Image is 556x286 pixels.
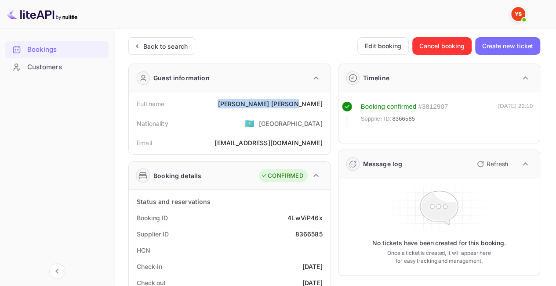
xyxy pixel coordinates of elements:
div: Status and reservations [137,197,211,206]
div: [GEOGRAPHIC_DATA] [259,119,323,128]
div: CONFIRMED [261,172,303,180]
div: Full name [137,99,164,108]
span: Supplier ID: [361,114,392,123]
div: [DATE] [302,262,323,271]
div: [DATE] 22:10 [498,102,533,127]
p: Once a ticket is created, it will appear here for easy tracking and management. [385,249,492,265]
button: Cancel booking [412,37,472,55]
button: Collapse navigation [49,263,65,279]
span: United States [244,115,254,131]
img: Yandex Support [511,7,525,21]
div: Booking confirmed [361,102,417,112]
p: No tickets have been created for this booking. [372,239,506,247]
div: Message log [363,159,403,168]
div: Booking ID [137,213,168,222]
div: Guest information [153,73,210,82]
p: Refresh [487,159,508,168]
div: Booking details [153,171,201,180]
div: [EMAIL_ADDRESS][DOMAIN_NAME] [214,138,322,147]
div: 4LwViP46x [287,213,322,222]
a: Bookings [5,41,109,57]
div: Back to search [143,42,188,51]
div: Bookings [27,45,104,55]
div: Timeline [363,73,389,82]
img: LiteAPI logo [7,7,77,21]
div: Email [137,138,152,147]
span: 8366585 [392,114,415,123]
div: Supplier ID [137,229,169,239]
div: Check-in [137,262,162,271]
button: Create new ticket [475,37,540,55]
div: Nationality [137,119,168,128]
div: Customers [5,59,109,76]
div: HCN [137,246,150,255]
div: Customers [27,62,104,72]
div: 8366585 [295,229,322,239]
button: Edit booking [357,37,409,55]
div: [PERSON_NAME] [PERSON_NAME] [218,99,322,108]
a: Customers [5,59,109,75]
div: # 3812907 [418,102,448,112]
button: Refresh [472,157,512,171]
